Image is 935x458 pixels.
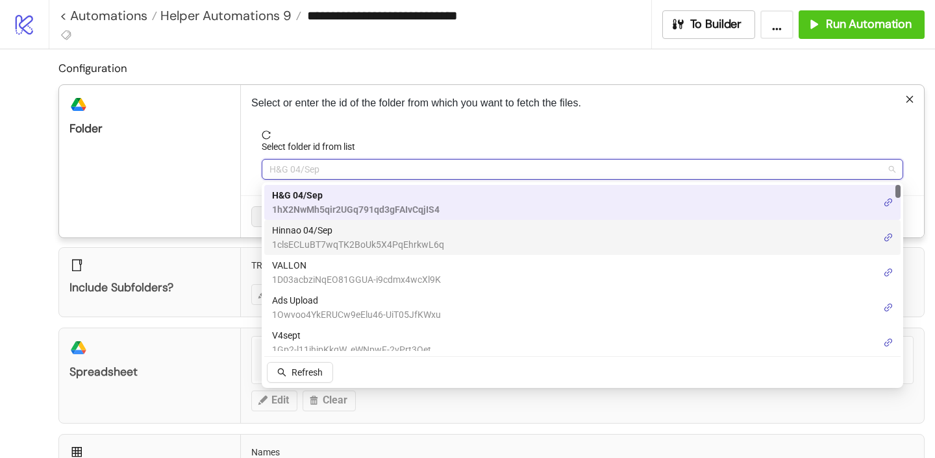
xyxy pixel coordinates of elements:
span: reload [262,130,903,139]
span: Helper Automations 9 [157,7,292,24]
div: H&G 04/Sep [264,185,901,220]
div: Folder [69,121,230,136]
button: ... [760,10,793,39]
a: link [884,300,893,315]
div: Hinnao 04/Sep (2) [264,220,901,255]
span: V4sept [272,328,431,343]
span: 1Gp2-l11jhipKkqW_eWNpwF-2vPrt3Oet [272,343,431,357]
div: V4sept [264,325,901,360]
label: Select folder id from list [262,139,364,154]
button: Cancel [251,206,299,227]
a: < Automations [60,9,157,22]
span: search [277,368,286,377]
span: H&G 04/Sep [269,160,895,179]
span: link [884,303,893,312]
button: Refresh [267,362,333,383]
a: link [884,195,893,210]
span: link [884,268,893,277]
span: To Builder [690,17,742,32]
span: VALLON [272,258,441,272]
a: link [884,335,893,350]
button: Run Automation [799,10,925,39]
span: link [884,338,893,347]
span: 1clsECLuBT7wqTK2BoUk5X4PqEhrkwL6q [272,237,444,252]
div: VALLON [264,255,901,290]
span: Refresh [292,367,323,378]
a: Helper Automations 9 [157,9,301,22]
p: Select or enter the id of the folder from which you want to fetch the files. [251,95,914,111]
span: H&G 04/Sep [272,188,440,202]
a: link [884,265,893,280]
span: 1hX2NwMh5qir2UGq791qd3gFAIvCqjIS4 [272,202,440,217]
span: 1Owvoo4YkERUCw9eElu46-UiT05JfKWxu [272,307,441,322]
span: Run Automation [826,17,912,32]
h2: Configuration [58,60,925,77]
span: link [884,233,893,242]
span: close [905,95,914,104]
button: To Builder [662,10,756,39]
div: Ads Upload [264,290,901,325]
span: Hinnao 04/Sep [272,223,444,237]
a: link [884,230,893,245]
span: link [884,198,893,207]
span: 1D03acbziNqEO81GGUA-i9cdmx4wcXl9K [272,272,441,287]
span: Ads Upload [272,293,441,307]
